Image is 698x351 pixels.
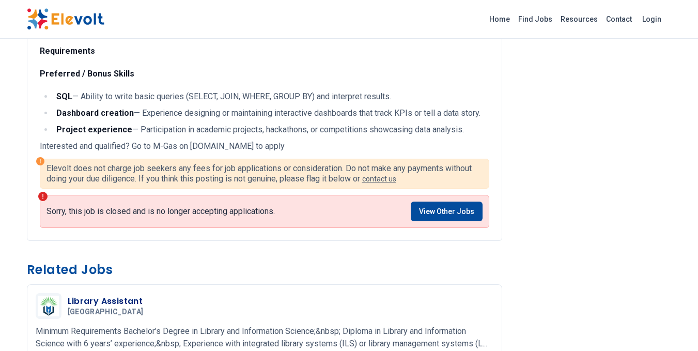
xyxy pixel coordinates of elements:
[485,11,514,27] a: Home
[362,175,396,183] a: contact us
[40,46,95,56] strong: Requirements
[53,90,489,103] li: — Ability to write basic queries (SELECT, JOIN, WHERE, GROUP BY) and interpret results.
[40,69,134,79] strong: Preferred / Bonus Skills
[27,262,502,278] h3: Related Jobs
[40,140,489,152] p: Interested and qualified? Go to M-Gas on [DOMAIN_NAME] to apply
[68,308,144,317] span: [GEOGRAPHIC_DATA]
[636,9,668,29] a: Login
[514,11,556,27] a: Find Jobs
[56,125,132,134] strong: Project experience
[556,11,602,27] a: Resources
[36,325,493,350] p: Minimum Requirements Bachelor’s Degree in Library and Information Science;&nbsp; Diploma in Libra...
[38,296,59,316] img: Umma University
[411,202,483,221] a: View Other Jobs
[56,91,72,101] strong: SQL
[56,108,134,118] strong: Dashboard creation
[46,206,275,217] p: Sorry, this job is closed and is no longer accepting applications.
[27,8,104,30] img: Elevolt
[53,124,489,136] li: — Participation in academic projects, hackathons, or competitions showcasing data analysis.
[68,295,148,308] h3: Library Assistant
[602,11,636,27] a: Contact
[53,107,489,119] li: — Experience designing or maintaining interactive dashboards that track KPIs or tell a data story.
[646,301,698,351] iframe: Chat Widget
[46,163,483,184] p: Elevolt does not charge job seekers any fees for job applications or consideration. Do not make a...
